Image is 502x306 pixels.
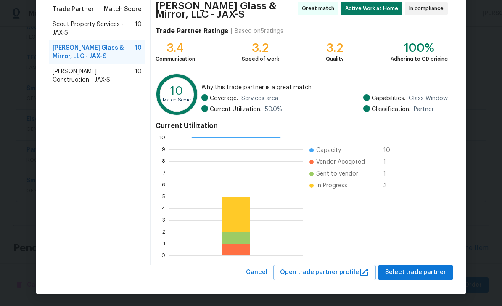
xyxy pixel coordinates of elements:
[135,67,142,84] span: 10
[53,44,135,61] span: [PERSON_NAME] Glass & Mirror, LLC - JAX-S
[409,94,448,103] span: Glass Window
[163,170,165,176] text: 7
[162,147,165,152] text: 9
[316,170,358,178] span: Sent to vendor
[326,44,344,52] div: 3.2
[345,4,402,13] span: Active Work at Home
[383,146,397,154] span: 10
[316,181,347,190] span: In Progress
[53,5,94,13] span: Trade Partner
[265,105,282,114] span: 50.0 %
[53,67,135,84] span: [PERSON_NAME] Construction - JAX-S
[241,94,278,103] span: Services area
[163,241,165,246] text: 1
[273,265,376,280] button: Open trade partner profile
[242,55,279,63] div: Speed of work
[414,105,434,114] span: Partner
[383,181,397,190] span: 3
[156,2,295,19] span: [PERSON_NAME] Glass & Mirror, LLC - JAX-S
[162,206,165,211] text: 4
[53,20,135,37] span: Scout Property Services - JAX-S
[201,83,448,92] span: Why this trade partner is a great match:
[383,170,397,178] span: 1
[210,105,262,114] span: Current Utilization:
[391,55,448,63] div: Adhering to OD pricing
[228,27,235,35] div: |
[135,20,142,37] span: 10
[163,98,191,102] text: Match Score
[302,4,338,13] span: Great match
[316,158,365,166] span: Vendor Accepted
[156,122,448,130] h4: Current Utilization
[326,55,344,63] div: Quality
[316,146,341,154] span: Capacity
[156,55,195,63] div: Communication
[372,105,410,114] span: Classification:
[162,218,165,223] text: 3
[378,265,453,280] button: Select trade partner
[246,267,267,278] span: Cancel
[235,27,283,35] div: Based on 5 ratings
[409,4,447,13] span: In compliance
[242,44,279,52] div: 3.2
[156,44,195,52] div: 3.4
[391,44,448,52] div: 100%
[372,94,405,103] span: Capabilities:
[156,27,228,35] h4: Trade Partner Ratings
[159,135,165,140] text: 10
[161,253,165,258] text: 0
[162,229,165,234] text: 2
[162,159,165,164] text: 8
[162,182,165,187] text: 6
[383,158,397,166] span: 1
[162,194,165,199] text: 5
[243,265,271,280] button: Cancel
[385,267,446,278] span: Select trade partner
[280,267,369,278] span: Open trade partner profile
[210,94,238,103] span: Coverage:
[170,85,183,97] text: 10
[104,5,142,13] span: Match Score
[135,44,142,61] span: 10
